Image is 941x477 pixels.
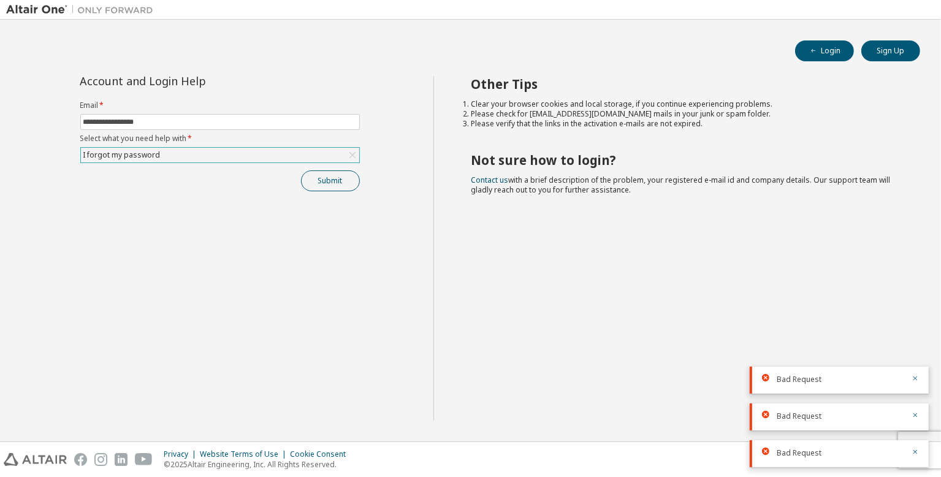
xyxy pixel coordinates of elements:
[74,453,87,466] img: facebook.svg
[777,375,821,384] span: Bad Request
[471,175,508,185] a: Contact us
[80,101,360,110] label: Email
[6,4,159,16] img: Altair One
[471,99,898,109] li: Clear your browser cookies and local storage, if you continue experiencing problems.
[94,453,107,466] img: instagram.svg
[80,134,360,143] label: Select what you need help with
[471,119,898,129] li: Please verify that the links in the activation e-mails are not expired.
[795,40,854,61] button: Login
[115,453,128,466] img: linkedin.svg
[80,76,304,86] div: Account and Login Help
[471,109,898,119] li: Please check for [EMAIL_ADDRESS][DOMAIN_NAME] mails in your junk or spam folder.
[200,449,290,459] div: Website Terms of Use
[290,449,353,459] div: Cookie Consent
[301,170,360,191] button: Submit
[81,148,359,162] div: I forgot my password
[471,152,898,168] h2: Not sure how to login?
[777,411,821,421] span: Bad Request
[164,449,200,459] div: Privacy
[82,148,162,162] div: I forgot my password
[861,40,920,61] button: Sign Up
[135,453,153,466] img: youtube.svg
[471,175,890,195] span: with a brief description of the problem, your registered e-mail id and company details. Our suppo...
[4,453,67,466] img: altair_logo.svg
[777,448,821,458] span: Bad Request
[164,459,353,470] p: © 2025 Altair Engineering, Inc. All Rights Reserved.
[471,76,898,92] h2: Other Tips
